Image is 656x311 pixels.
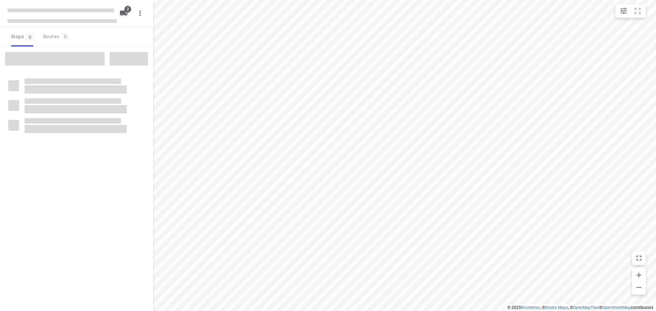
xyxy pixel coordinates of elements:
[545,305,568,310] a: Stadia Maps
[602,305,631,310] a: OpenStreetMap
[615,4,646,18] div: small contained button group
[617,4,630,18] button: Map settings
[521,305,540,310] a: Routetitan
[573,305,599,310] a: OpenMapTiles
[507,305,653,310] li: © 2025 , © , © © contributors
